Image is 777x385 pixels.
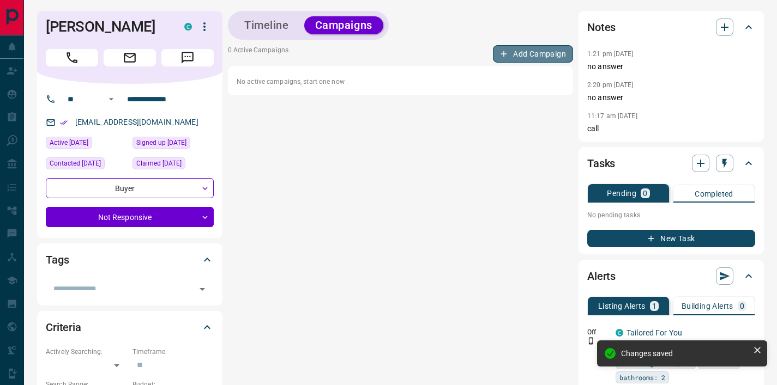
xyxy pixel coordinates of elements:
h2: Criteria [46,319,81,336]
p: 11:17 am [DATE] [587,112,637,120]
span: Email [104,49,156,66]
h2: Tasks [587,155,615,172]
span: Message [161,49,214,66]
div: Notes [587,14,755,40]
div: Sat Oct 04 2025 [132,157,214,173]
span: Active [DATE] [50,137,88,148]
svg: Push Notification Only [587,337,595,345]
div: Mon Oct 06 2025 [46,137,127,152]
button: Timeline [233,16,300,34]
p: call [587,123,755,135]
p: Timeframe: [132,347,214,357]
p: Actively Searching: [46,347,127,357]
button: New Task [587,230,755,247]
p: Building Alerts [682,302,733,310]
p: Pending [607,190,636,197]
div: condos.ca [616,329,623,337]
span: Claimed [DATE] [136,158,182,169]
button: Campaigns [304,16,383,34]
span: Call [46,49,98,66]
h2: Notes [587,19,616,36]
h2: Tags [46,251,69,268]
span: Contacted [DATE] [50,158,101,169]
button: Open [195,282,210,297]
p: No active campaigns, start one now [237,77,564,87]
p: Off [587,327,609,337]
div: Tasks [587,150,755,176]
button: Add Campaign [493,45,573,63]
h1: [PERSON_NAME] [46,18,168,35]
svg: Email Verified [60,119,68,126]
div: Sat Oct 04 2025 [132,137,214,152]
p: no answer [587,92,755,103]
div: Alerts [587,263,755,289]
div: Tags [46,247,214,273]
div: Buyer [46,178,214,198]
span: bathrooms: 2 [619,372,665,383]
p: Listing Alerts [598,302,646,310]
span: Signed up [DATE] [136,137,186,148]
p: 1 [652,302,656,310]
div: Sat Oct 04 2025 [46,157,127,173]
p: no answer [587,61,755,72]
button: Open [105,93,118,106]
h2: Alerts [587,267,616,285]
p: 0 Active Campaigns [228,45,288,63]
p: 2:20 pm [DATE] [587,81,634,89]
div: Criteria [46,314,214,340]
p: No pending tasks [587,207,755,223]
a: Tailored For You [627,328,682,337]
p: 0 [740,302,744,310]
div: Not Responsive [46,207,214,227]
p: 0 [643,190,647,197]
a: [EMAIL_ADDRESS][DOMAIN_NAME] [75,118,198,126]
p: Completed [695,190,733,198]
div: Changes saved [621,349,749,358]
p: 1:21 pm [DATE] [587,50,634,58]
div: condos.ca [184,23,192,30]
